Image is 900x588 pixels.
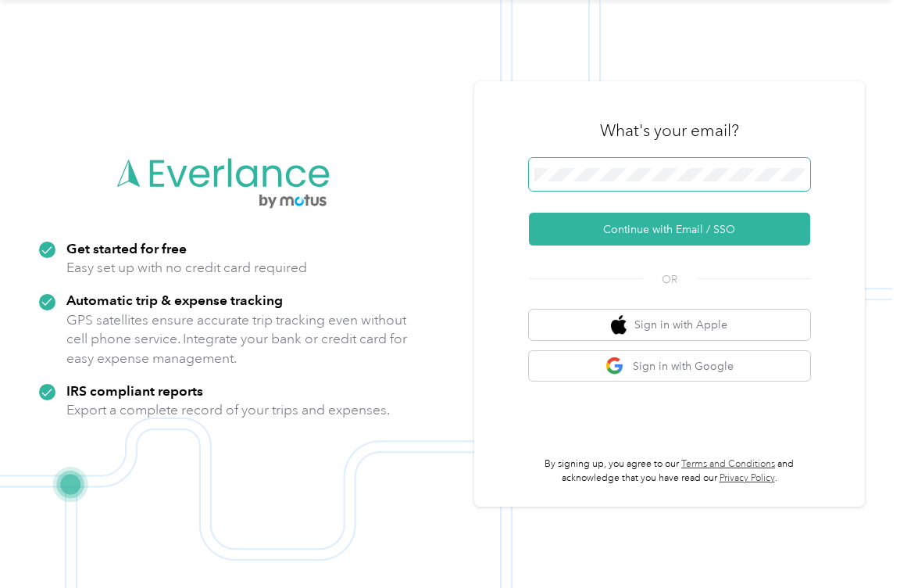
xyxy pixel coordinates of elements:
[681,458,775,470] a: Terms and Conditions
[642,271,697,288] span: OR
[529,310,810,340] button: apple logoSign in with Apple
[611,315,627,335] img: apple logo
[529,457,810,485] p: By signing up, you agree to our and acknowledge that you have read our .
[66,258,307,278] p: Easy set up with no credit card required
[66,310,408,368] p: GPS satellites ensure accurate trip tracking even without cell phone service. Integrate your bank...
[600,120,739,142] h3: What's your email?
[720,472,775,484] a: Privacy Policy
[529,351,810,382] button: google logoSign in with Google
[66,240,187,256] strong: Get started for free
[605,357,625,376] img: google logo
[66,400,390,420] p: Export a complete record of your trips and expenses.
[529,213,810,246] button: Continue with Email / SSO
[66,292,283,308] strong: Automatic trip & expense tracking
[66,382,203,399] strong: IRS compliant reports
